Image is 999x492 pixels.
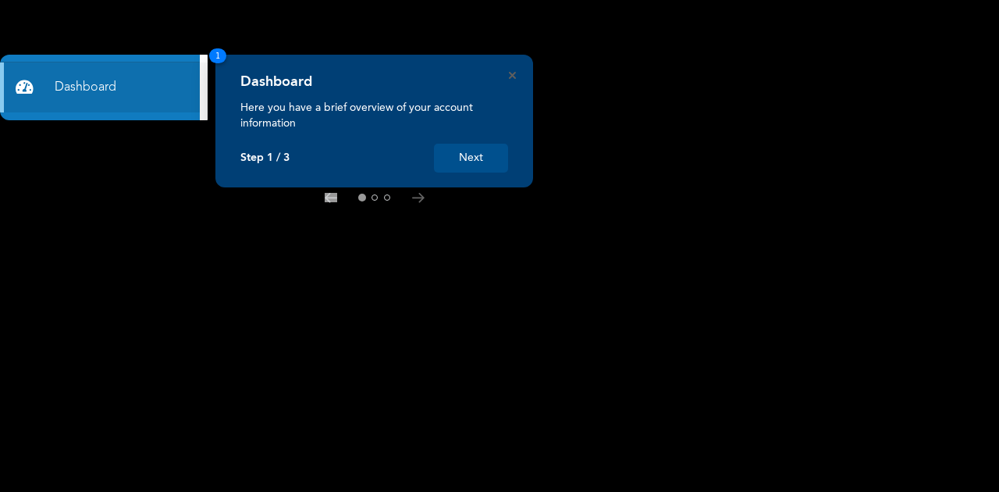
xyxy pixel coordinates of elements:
[240,100,508,131] p: Here you have a brief overview of your account information
[509,72,516,79] button: Close
[209,48,226,63] span: 1
[434,144,508,173] button: Next
[240,152,290,165] p: Step 1 / 3
[240,73,312,91] h4: Dashboard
